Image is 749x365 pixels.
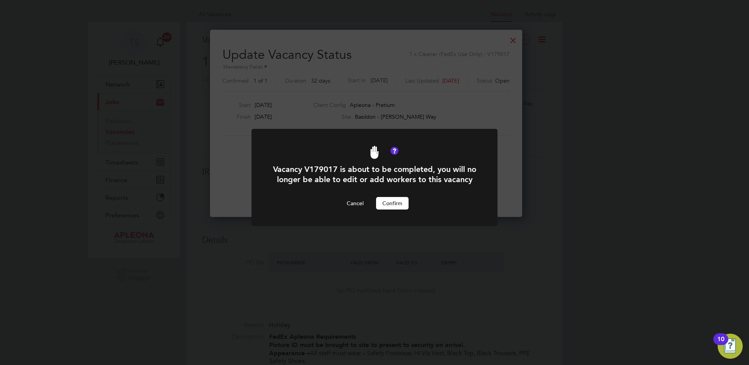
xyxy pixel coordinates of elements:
button: Open Resource Center, 10 new notifications [718,334,743,359]
button: Confirm [376,197,409,210]
button: Cancel [340,197,370,210]
button: Vacancy Status Definitions [391,147,398,155]
h1: Vacancy V179017 is about to be completed, you will no longer be able to edit or add workers to th... [273,164,476,184]
div: 10 [717,339,724,349]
